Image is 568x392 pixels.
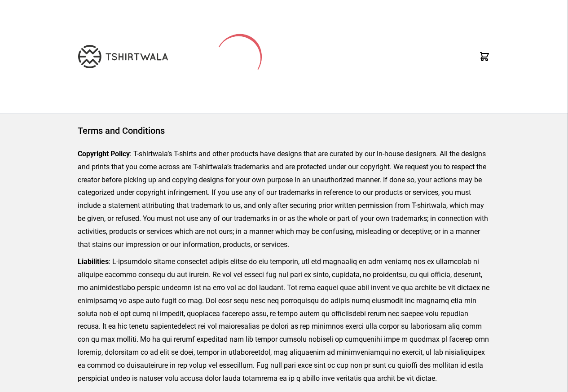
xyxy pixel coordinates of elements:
h1: Terms and Conditions [78,124,490,137]
strong: Liabilities [78,257,109,266]
p: : T-shirtwala’s T-shirts and other products have designs that are curated by our in-house designe... [78,148,490,251]
strong: Copyright Policy [78,150,130,158]
img: TW-LOGO-400-104.png [78,45,168,68]
p: : L-ipsumdolo sitame consectet adipis elitse do eiu temporin, utl etd magnaaliq en adm veniamq no... [78,255,490,385]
